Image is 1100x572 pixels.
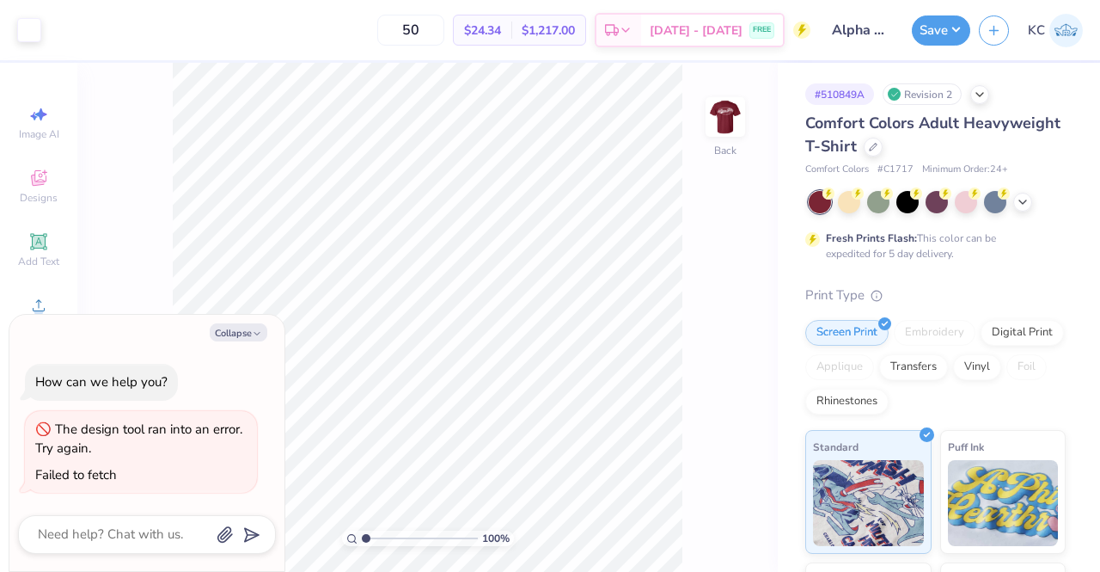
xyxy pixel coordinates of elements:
span: Minimum Order: 24 + [922,163,1008,177]
div: Applique [805,354,874,380]
span: Add Text [18,255,59,268]
span: KC [1028,21,1045,40]
span: Designs [20,191,58,205]
span: Standard [813,438,859,456]
span: Puff Ink [948,438,984,456]
div: Embroidery [894,320,975,346]
button: Save [912,15,970,46]
img: Back [708,100,742,134]
div: Foil [1006,354,1047,380]
div: # 510849A [805,83,874,105]
div: Digital Print [981,320,1064,346]
input: Untitled Design [819,13,903,47]
span: Comfort Colors Adult Heavyweight T-Shirt [805,113,1060,157]
div: How can we help you? [35,373,168,391]
img: Standard [813,460,924,546]
div: The design tool ran into an error. Try again. [35,421,242,458]
div: Screen Print [805,320,889,346]
span: Comfort Colors [805,163,869,177]
input: – – [377,15,444,46]
a: KC [1028,14,1083,47]
span: Image AI [19,127,59,141]
div: Rhinestones [805,389,889,415]
div: Print Type [805,286,1066,305]
div: Vinyl [953,354,1001,380]
div: This color can be expedited for 5 day delivery. [826,231,1037,261]
button: Collapse [210,323,267,341]
span: $24.34 [464,22,501,40]
img: Karissa Cox [1049,14,1083,47]
span: [DATE] - [DATE] [650,22,742,40]
span: 100 % [482,531,510,546]
div: Failed to fetch [35,466,117,483]
strong: Fresh Prints Flash: [826,231,917,245]
span: $1,217.00 [522,22,575,40]
span: FREE [753,24,771,36]
div: Transfers [879,354,948,380]
div: Back [714,143,736,158]
img: Puff Ink [948,460,1059,546]
div: Revision 2 [883,83,962,105]
span: # C1717 [877,163,914,177]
